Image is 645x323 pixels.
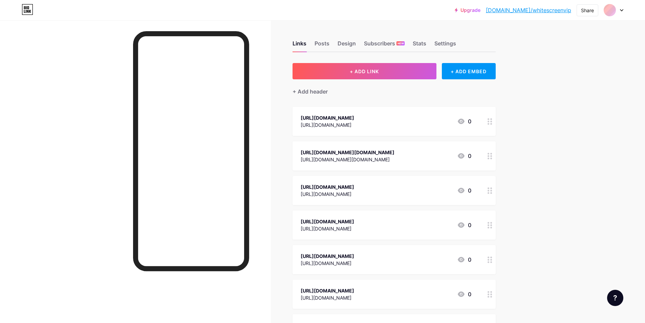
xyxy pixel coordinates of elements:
[293,39,306,52] div: Links
[486,6,571,14] a: [DOMAIN_NAME]/whitescreenvip
[301,260,354,267] div: [URL][DOMAIN_NAME]
[397,41,404,45] span: NEW
[457,152,471,160] div: 0
[457,290,471,298] div: 0
[301,294,354,301] div: [URL][DOMAIN_NAME]
[442,63,496,79] div: + ADD EMBED
[301,287,354,294] div: [URL][DOMAIN_NAME]
[413,39,426,52] div: Stats
[338,39,356,52] div: Design
[301,218,354,225] div: [URL][DOMAIN_NAME]
[457,186,471,195] div: 0
[457,221,471,229] div: 0
[293,87,328,96] div: + Add header
[301,183,354,190] div: [URL][DOMAIN_NAME]
[457,256,471,264] div: 0
[364,39,405,52] div: Subscribers
[301,149,394,156] div: [URL][DOMAIN_NAME][DOMAIN_NAME]
[301,121,354,128] div: [URL][DOMAIN_NAME]
[434,39,456,52] div: Settings
[301,156,394,163] div: [URL][DOMAIN_NAME][DOMAIN_NAME]
[315,39,329,52] div: Posts
[350,68,379,74] span: + ADD LINK
[301,114,354,121] div: [URL][DOMAIN_NAME]
[581,7,594,14] div: Share
[301,190,354,198] div: [URL][DOMAIN_NAME]
[457,117,471,125] div: 0
[455,7,480,13] a: Upgrade
[301,253,354,260] div: [URL][DOMAIN_NAME]
[301,225,354,232] div: [URL][DOMAIN_NAME]
[293,63,436,79] button: + ADD LINK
